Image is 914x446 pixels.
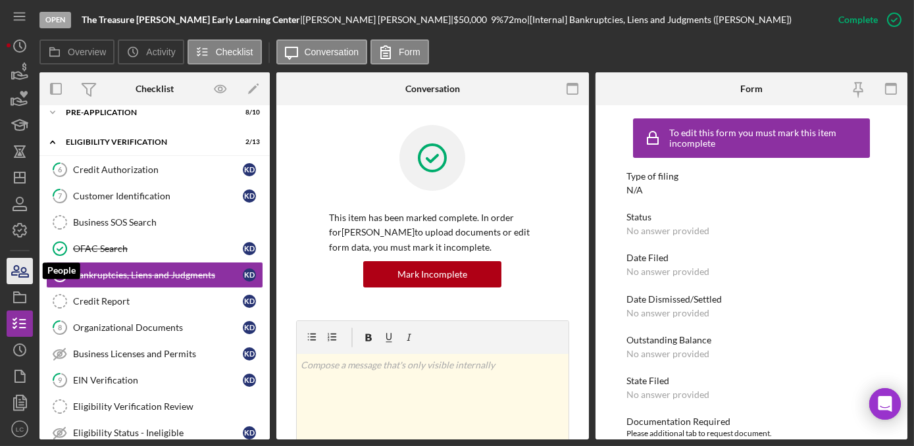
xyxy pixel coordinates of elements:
tspan: 7 [58,191,63,200]
div: Open Intercom Messenger [869,388,901,420]
div: Business Licenses and Permits [73,349,243,359]
div: 2 / 13 [236,138,260,146]
tspan: 9 [58,376,63,384]
a: Business Licenses and PermitsKD [46,341,263,367]
button: Conversation [276,39,368,64]
div: K D [243,268,256,282]
button: Activity [118,39,184,64]
div: Eligibility Verification Review [73,401,263,412]
button: Complete [825,7,907,33]
div: Date Dismissed/Settled [626,294,876,305]
div: Organizational Documents [73,322,243,333]
button: LC [7,416,33,442]
button: Form [370,39,429,64]
div: 72 mo [503,14,527,25]
label: Checklist [216,47,253,57]
text: LC [16,426,24,433]
div: [PERSON_NAME] [PERSON_NAME] | [303,14,453,25]
tspan: 8 [58,323,62,332]
a: 7Customer IdentificationKD [46,183,263,209]
div: No answer provided [626,389,709,400]
div: K D [243,189,256,203]
div: Conversation [405,84,460,94]
button: Mark Incomplete [363,261,501,287]
div: Eligibility Verification [66,138,227,146]
div: N/A [626,185,643,195]
div: Business SOS Search [73,217,263,228]
p: This item has been marked complete. In order for [PERSON_NAME] to upload documents or edit form d... [329,211,536,255]
div: 8 / 10 [236,109,260,116]
a: 8Organizational DocumentsKD [46,314,263,341]
div: K D [243,426,256,439]
div: Credit Report [73,296,243,307]
a: OFAC SearchKD [46,235,263,262]
div: Credit Authorization [73,164,243,175]
div: OFAC Search [73,243,243,254]
div: Checklist [136,84,174,94]
div: | [Internal] Bankruptcies, Liens and Judgments ([PERSON_NAME]) [527,14,792,25]
div: Documentation Required [626,416,876,427]
div: Date Filed [626,253,876,263]
div: Type of filing [626,171,876,182]
label: Form [399,47,420,57]
label: Activity [146,47,175,57]
div: K D [243,347,256,360]
div: Pre-Application [66,109,227,116]
div: | [82,14,303,25]
div: K D [243,374,256,387]
a: Business SOS Search [46,209,263,235]
div: Eligibility Status - Ineligible [73,428,243,438]
label: Overview [68,47,106,57]
div: To edit this form you must mark this item incomplete [669,128,867,149]
b: The Treasure [PERSON_NAME] Early Learning Center [82,14,300,25]
div: Outstanding Balance [626,335,876,345]
div: Open [39,12,71,28]
a: Eligibility Verification Review [46,393,263,420]
div: 9 % [491,14,503,25]
a: Eligibility Status - IneligibleKD [46,420,263,446]
div: K D [243,321,256,334]
label: Conversation [305,47,359,57]
div: Mark Incomplete [397,261,467,287]
div: Complete [838,7,878,33]
div: No answer provided [626,226,709,236]
tspan: 6 [58,165,63,174]
a: Credit ReportKD [46,288,263,314]
div: K D [243,163,256,176]
div: Form [740,84,763,94]
div: K D [243,295,256,308]
a: Bankruptcies, Liens and JudgmentsKD [46,262,263,288]
div: K D [243,242,256,255]
span: $50,000 [453,14,487,25]
button: Checklist [188,39,262,64]
a: 6Credit AuthorizationKD [46,157,263,183]
div: Bankruptcies, Liens and Judgments [73,270,243,280]
div: Customer Identification [73,191,243,201]
div: Please additional tab to request document. [626,427,876,440]
div: State Filed [626,376,876,386]
div: No answer provided [626,266,709,277]
button: Overview [39,39,114,64]
div: EIN Verification [73,375,243,385]
div: No answer provided [626,349,709,359]
div: No answer provided [626,308,709,318]
div: Status [626,212,876,222]
a: 9EIN VerificationKD [46,367,263,393]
